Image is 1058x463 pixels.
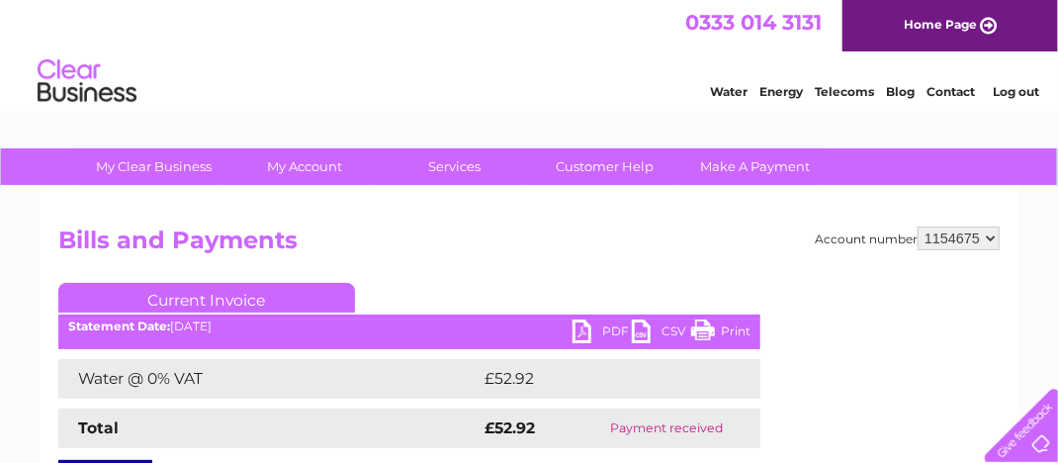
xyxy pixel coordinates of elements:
strong: Total [78,418,119,437]
td: £52.92 [480,359,720,399]
div: Clear Business is a trading name of Verastar Limited (registered in [GEOGRAPHIC_DATA] No. 3667643... [63,11,998,96]
a: Log out [993,84,1039,99]
div: Account number [815,227,1000,250]
a: CSV [632,320,691,348]
a: Blog [886,84,915,99]
a: Customer Help [524,148,687,185]
div: [DATE] [58,320,760,333]
img: logo.png [37,51,137,112]
strong: £52.92 [485,418,535,437]
b: Statement Date: [68,319,170,333]
a: Make A Payment [674,148,838,185]
td: Payment received [573,409,760,448]
a: Print [691,320,750,348]
a: Services [374,148,537,185]
h2: Bills and Payments [58,227,1000,264]
a: PDF [573,320,632,348]
a: My Account [223,148,387,185]
a: Contact [926,84,975,99]
a: 0333 014 3131 [685,10,822,35]
td: Water @ 0% VAT [58,359,480,399]
a: My Clear Business [73,148,236,185]
a: Water [710,84,748,99]
a: Telecoms [815,84,874,99]
a: Current Invoice [58,283,355,313]
a: Energy [759,84,803,99]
